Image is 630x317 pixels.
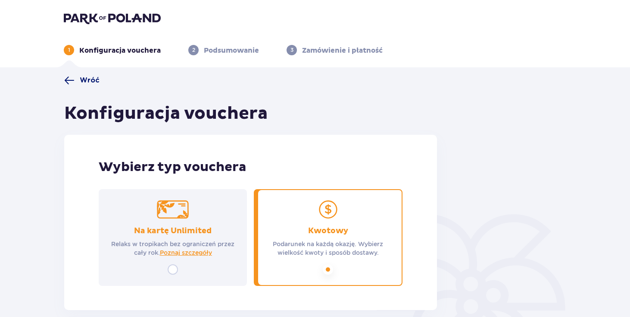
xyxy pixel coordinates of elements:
[134,226,212,236] p: Na kartę Unlimited
[290,46,293,54] p: 3
[188,45,259,55] div: 2Podsumowanie
[287,45,383,55] div: 3Zamówienie i płatność
[64,45,161,55] div: 1Konfiguracja vouchera
[99,159,402,175] p: Wybierz typ vouchera
[68,46,70,54] p: 1
[204,46,259,55] p: Podsumowanie
[192,46,195,54] p: 2
[106,240,239,257] p: Relaks w tropikach bez ograniczeń przez cały rok.
[308,226,348,236] p: Kwotowy
[64,75,100,86] a: Wróć
[79,46,161,55] p: Konfiguracja vouchera
[302,46,383,55] p: Zamówienie i płatność
[160,248,212,257] a: Poznaj szczegóły
[64,12,161,24] img: Park of Poland logo
[80,76,100,85] span: Wróć
[64,103,268,124] h1: Konfiguracja vouchera
[262,240,394,257] p: Podarunek na każdą okazję. Wybierz wielkość kwoty i sposób dostawy.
